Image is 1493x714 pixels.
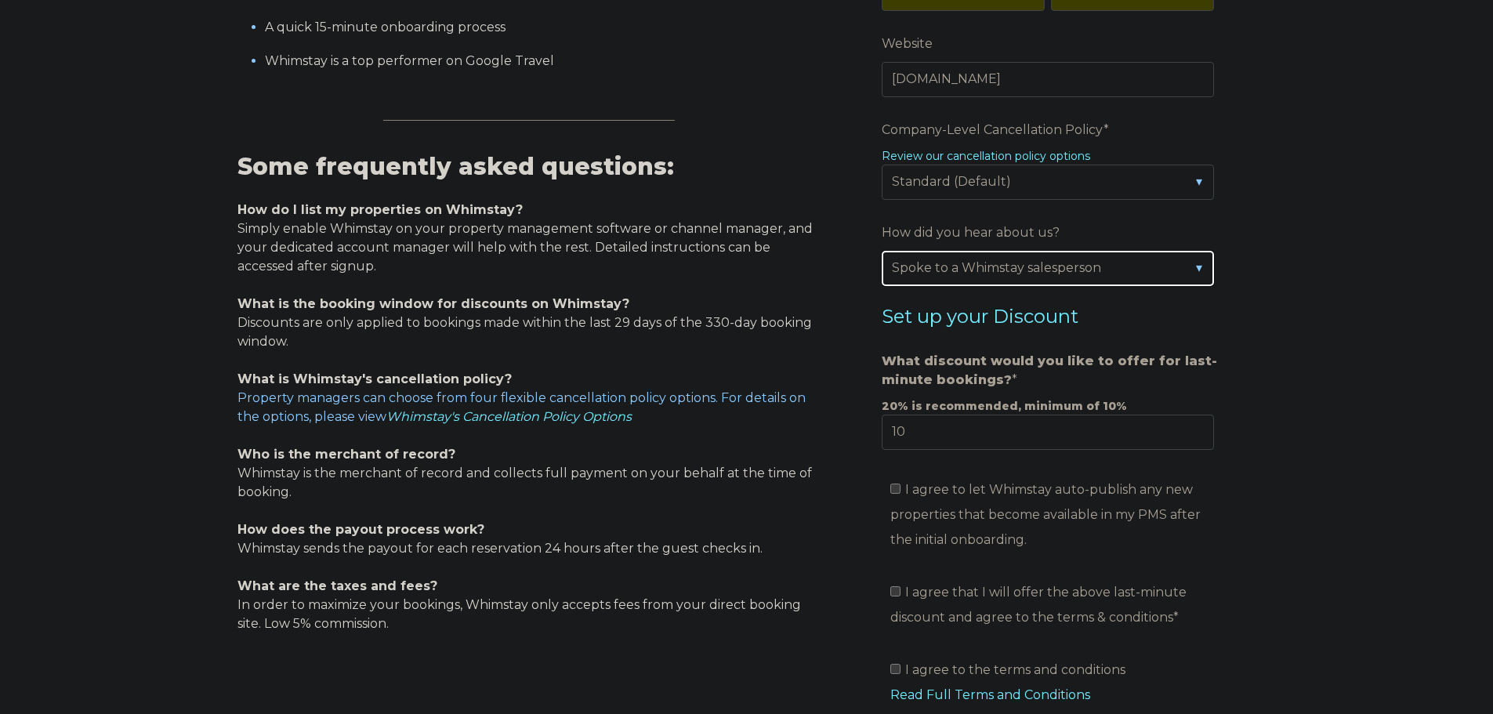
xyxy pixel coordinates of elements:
input: I agree to let Whimstay auto-publish any new properties that become available in my PMS after the... [890,484,901,494]
span: Whimstay is the merchant of record and collects full payment on your behalf at the time of booking. [237,466,812,499]
span: Website [882,31,933,56]
a: Read Full Terms and Conditions [890,687,1090,702]
input: I agree that I will offer the above last-minute discount and agree to the terms & conditions* [890,586,901,596]
span: What is the booking window for discounts on Whimstay? [237,296,629,311]
span: In order to maximize your bookings, Whimstay only accepts fees from your direct booking site. Low... [237,578,801,631]
span: What are the taxes and fees? [237,578,437,593]
span: A quick 15-minute onboarding process [265,20,506,34]
span: What is Whimstay's cancellation policy? [237,371,512,386]
span: Set up your Discount [882,305,1078,328]
a: Review our cancellation policy options [882,149,1090,163]
span: Whimstay is a top performer on Google Travel [265,53,554,68]
span: I agree to let Whimstay auto-publish any new properties that become available in my PMS after the... [890,482,1201,547]
input: I agree to the terms and conditionsRead Full Terms and Conditions* [890,664,901,674]
span: Discounts are only applied to bookings made within the last 29 days of the 330-day booking window. [237,315,812,349]
span: How does the payout process work? [237,522,484,537]
span: Whimstay sends the payout for each reservation 24 hours after the guest checks in. [237,541,763,556]
a: Whimstay's Cancellation Policy Options [386,409,632,424]
span: Company-Level Cancellation Policy [882,118,1103,142]
span: Who is the merchant of record? [237,447,455,462]
strong: 20% is recommended, minimum of 10% [882,399,1127,413]
p: Property managers can choose from four flexible cancellation policy options. For details on the o... [237,370,821,426]
span: Simply enable Whimstay on your property management software or channel manager, and your dedicate... [237,221,813,274]
strong: What discount would you like to offer for last-minute bookings? [882,353,1217,387]
span: Some frequently asked questions: [237,152,674,181]
span: I agree that I will offer the above last-minute discount and agree to the terms & conditions [890,585,1187,625]
span: How did you hear about us? [882,220,1060,245]
span: How do I list my properties on Whimstay? [237,202,523,217]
